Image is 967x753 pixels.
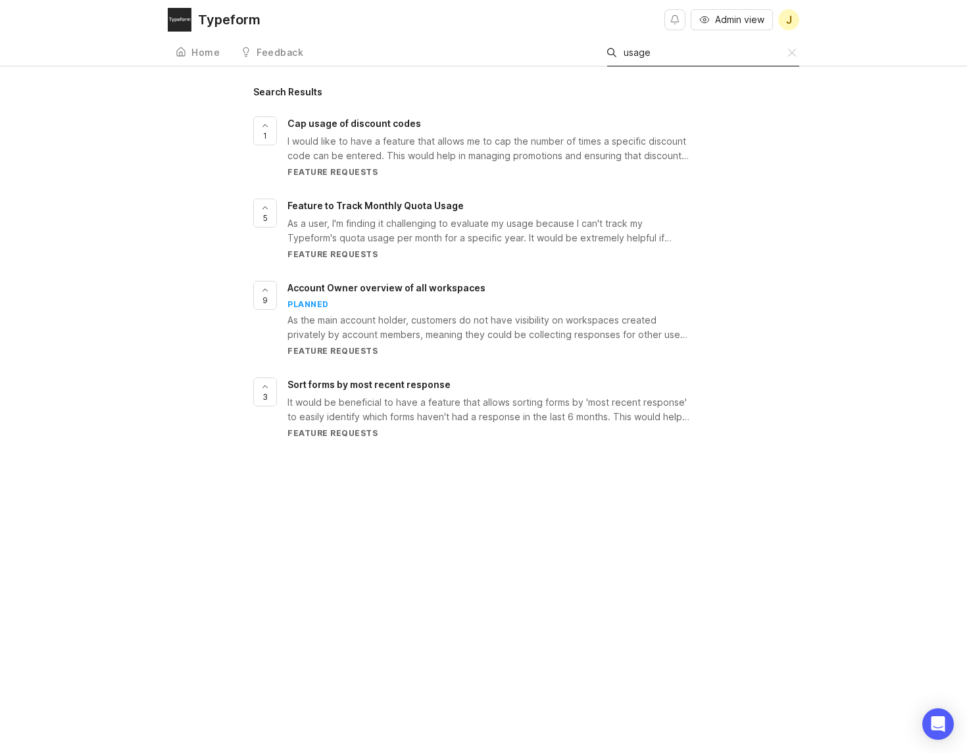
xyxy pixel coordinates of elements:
div: As the main account holder, customers do not have visibility on workspaces created privately by a... [287,313,690,342]
div: planned [287,299,329,310]
a: Feedback [233,39,311,66]
a: Account Owner overview of all workspacesplannedAs the main account holder, customers do not have ... [287,281,714,356]
span: J [786,12,792,28]
div: Home [191,48,220,57]
button: J [778,9,799,30]
span: Sort forms by most recent response [287,379,451,390]
div: Typeform [198,13,260,26]
button: Admin view [691,9,773,30]
div: As a user, I'm finding it challenging to evaluate my usage because I can't track my Typeform's qu... [287,216,690,245]
span: 1 [263,130,267,141]
div: I would like to have a feature that allows me to cap the number of times a specific discount code... [287,134,690,163]
span: Feature to Track Monthly Quota Usage [287,200,464,211]
div: Feature Requests [287,427,690,439]
button: Notifications [664,9,685,30]
a: Home [168,39,228,66]
div: Open Intercom Messenger [922,708,954,740]
img: Typeform logo [168,8,191,32]
span: 3 [262,391,268,402]
span: Cap usage of discount codes [287,118,421,129]
span: Admin view [715,13,764,26]
button: 3 [253,377,277,406]
div: It would be beneficial to have a feature that allows sorting forms by 'most recent response' to e... [287,395,690,424]
div: Feature Requests [287,345,690,356]
button: 5 [253,199,277,228]
span: 9 [262,295,268,306]
button: 1 [253,116,277,145]
div: Feedback [257,48,303,57]
span: 5 [263,212,268,224]
div: Feature Requests [287,166,690,178]
h1: Search Results [253,87,714,97]
a: Feature to Track Monthly Quota UsageAs a user, I'm finding it challenging to evaluate my usage be... [287,199,714,260]
button: 9 [253,281,277,310]
a: Sort forms by most recent responseIt would be beneficial to have a feature that allows sorting fo... [287,377,714,439]
a: Cap usage of discount codesI would like to have a feature that allows me to cap the number of tim... [287,116,714,178]
span: Account Owner overview of all workspaces [287,282,485,293]
div: Feature Requests [287,249,690,260]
